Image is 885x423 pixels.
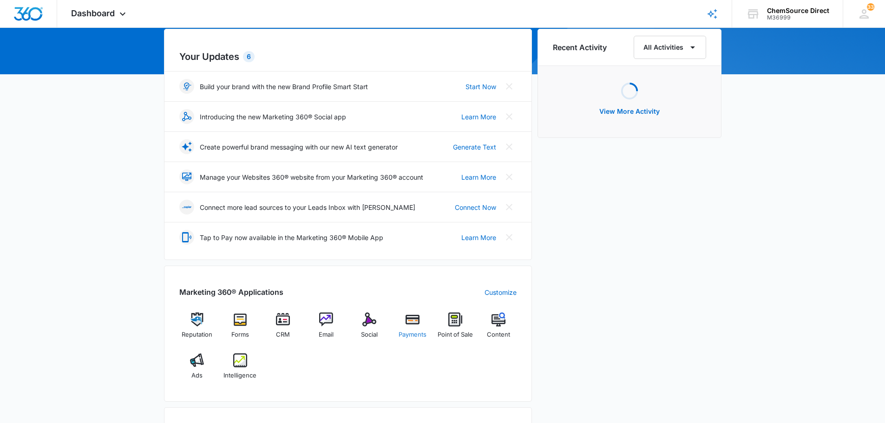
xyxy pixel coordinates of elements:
span: Social [361,330,378,339]
button: Close [502,200,517,215]
div: account name [767,7,829,14]
h2: Marketing 360® Applications [179,286,283,298]
span: CRM [276,330,290,339]
button: Close [502,230,517,245]
span: Dashboard [71,8,115,18]
a: Point of Sale [438,312,473,346]
button: Close [502,169,517,184]
h2: Your Updates [179,50,517,64]
button: View More Activity [590,100,669,123]
a: Email [308,312,344,346]
a: Reputation [179,312,215,346]
a: Learn More [461,172,496,182]
a: Intelligence [222,353,258,387]
a: Learn More [461,112,496,122]
div: 6 [243,51,255,62]
a: Customize [485,287,517,297]
span: Forms [231,330,249,339]
a: Learn More [461,233,496,242]
button: All Activities [634,36,706,59]
p: Manage your Websites 360® website from your Marketing 360® account [200,172,423,182]
div: account id [767,14,829,21]
a: Payments [394,312,430,346]
a: Generate Text [453,142,496,152]
p: Introducing the new Marketing 360® Social app [200,112,346,122]
p: Tap to Pay now available in the Marketing 360® Mobile App [200,233,383,242]
a: Start Now [465,82,496,91]
span: 33 [867,3,874,11]
span: Intelligence [223,371,256,380]
button: Close [502,79,517,94]
span: Point of Sale [438,330,473,339]
button: Close [502,139,517,154]
span: Email [319,330,334,339]
a: Content [481,312,517,346]
a: Social [352,312,387,346]
span: Content [487,330,510,339]
p: Connect more lead sources to your Leads Inbox with [PERSON_NAME] [200,202,415,212]
span: Payments [399,330,426,339]
span: Reputation [182,330,212,339]
button: Close [502,109,517,124]
h6: Recent Activity [553,42,607,53]
a: Connect Now [455,202,496,212]
a: CRM [265,312,301,346]
a: Ads [179,353,215,387]
a: Forms [222,312,258,346]
div: notifications count [867,3,874,11]
span: Ads [191,371,203,380]
p: Create powerful brand messaging with our new AI text generator [200,142,398,152]
p: Build your brand with the new Brand Profile Smart Start [200,82,368,91]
